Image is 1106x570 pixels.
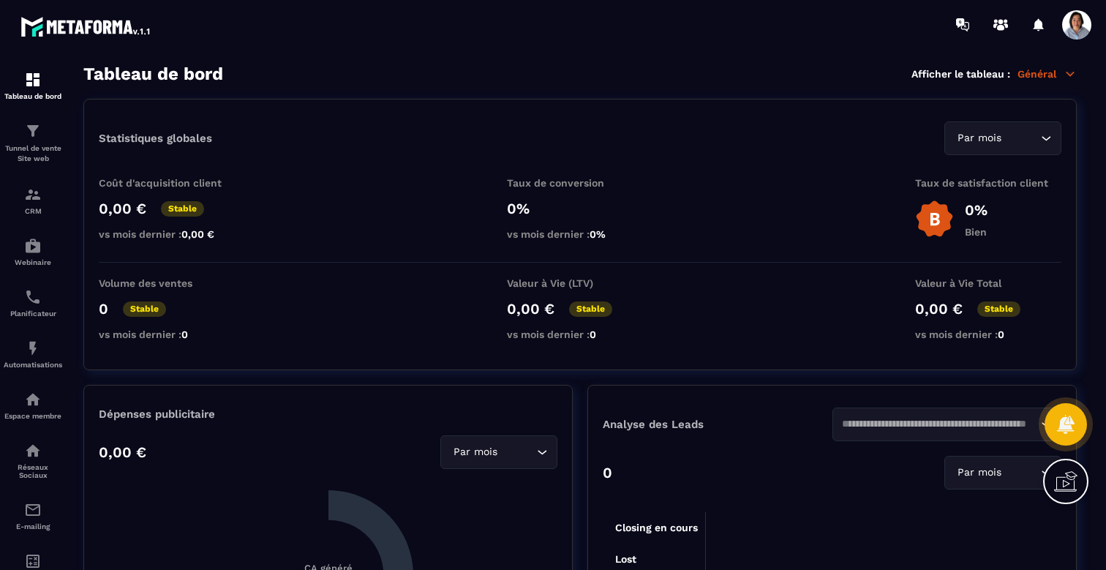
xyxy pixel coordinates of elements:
input: Search for option [500,444,533,460]
p: vs mois dernier : [99,228,245,240]
p: 0,00 € [99,200,146,217]
img: logo [20,13,152,40]
input: Search for option [1004,130,1037,146]
p: Taux de satisfaction client [915,177,1061,189]
p: Taux de conversion [507,177,653,189]
a: formationformationTableau de bord [4,60,62,111]
tspan: Lost [615,553,636,565]
p: 0,00 € [915,300,963,318]
a: automationsautomationsWebinaire [4,226,62,277]
p: Bien [965,226,987,238]
a: automationsautomationsEspace membre [4,380,62,431]
p: Dépenses publicitaire [99,408,557,421]
p: vs mois dernier : [99,329,245,340]
img: automations [24,340,42,357]
div: Search for option [832,408,1062,441]
span: 0% [590,228,606,240]
input: Search for option [842,416,1038,432]
div: Search for option [944,121,1061,155]
img: formation [24,71,42,89]
img: email [24,501,42,519]
p: 0% [507,200,653,217]
p: Tunnel de vente Site web [4,143,62,164]
span: 0 [998,329,1004,340]
span: 0,00 € [181,228,214,240]
p: Stable [569,301,612,317]
h3: Tableau de bord [83,64,223,84]
p: Stable [123,301,166,317]
p: Webinaire [4,258,62,266]
a: formationformationTunnel de vente Site web [4,111,62,175]
p: Réseaux Sociaux [4,463,62,479]
p: Espace membre [4,412,62,420]
img: automations [24,391,42,408]
p: E-mailing [4,522,62,530]
input: Search for option [1004,465,1037,481]
a: automationsautomationsAutomatisations [4,329,62,380]
p: Général [1017,67,1077,80]
div: Search for option [944,456,1061,490]
a: formationformationCRM [4,175,62,226]
p: Tableau de bord [4,92,62,100]
p: 0 [603,464,612,481]
p: Stable [161,201,204,217]
p: Analyse des Leads [603,418,832,431]
span: Par mois [954,130,1004,146]
div: Search for option [440,435,557,469]
tspan: Closing en cours [615,522,698,534]
p: Planificateur [4,310,62,318]
p: Valeur à Vie Total [915,277,1061,289]
p: 0 [99,300,108,318]
p: vs mois dernier : [507,329,653,340]
img: b-badge-o.b3b20ee6.svg [915,200,954,239]
p: Valeur à Vie (LTV) [507,277,653,289]
img: formation [24,122,42,140]
p: Volume des ventes [99,277,245,289]
a: emailemailE-mailing [4,490,62,541]
p: vs mois dernier : [507,228,653,240]
img: accountant [24,552,42,570]
p: 0,00 € [99,443,146,461]
p: Automatisations [4,361,62,369]
span: Par mois [450,444,500,460]
p: Stable [977,301,1020,317]
p: 0,00 € [507,300,554,318]
img: formation [24,186,42,203]
a: schedulerschedulerPlanificateur [4,277,62,329]
p: Afficher le tableau : [911,68,1010,80]
p: CRM [4,207,62,215]
img: scheduler [24,288,42,306]
a: social-networksocial-networkRéseaux Sociaux [4,431,62,490]
img: social-network [24,442,42,460]
span: 0 [181,329,188,340]
p: 0% [965,201,987,219]
span: 0 [590,329,596,340]
img: automations [24,237,42,255]
p: Statistiques globales [99,132,212,145]
p: vs mois dernier : [915,329,1061,340]
span: Par mois [954,465,1004,481]
p: Coût d'acquisition client [99,177,245,189]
